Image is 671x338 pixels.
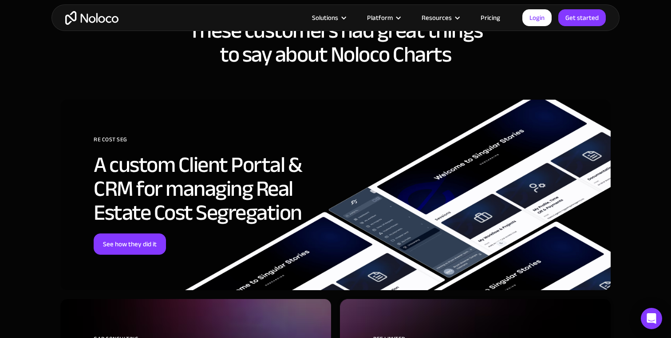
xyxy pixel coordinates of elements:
a: See how they did it [94,233,166,255]
a: home [65,11,118,25]
h2: A custom Client Portal & CRM for managing Real Estate Cost Segregation [94,153,318,225]
a: Pricing [470,12,511,23]
div: Resources [422,12,452,23]
div: Solutions [301,12,356,23]
div: Platform [356,12,410,23]
div: Resources [410,12,470,23]
div: Platform [367,12,393,23]
h2: These customers had great things to say about Noloco Charts [60,19,611,66]
div: Solutions [312,12,338,23]
a: Login [522,9,552,26]
a: Get started [558,9,606,26]
div: Open Intercom Messenger [641,308,662,329]
div: RE Cost Seg [94,133,318,153]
